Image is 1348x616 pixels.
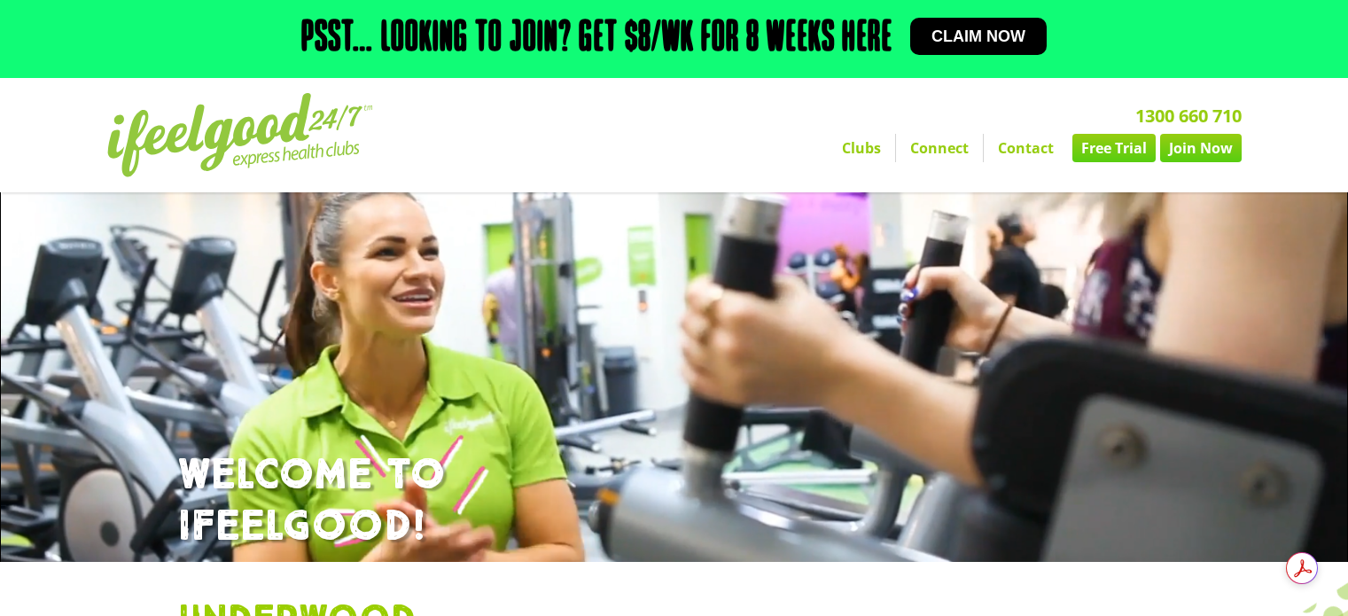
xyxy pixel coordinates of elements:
a: 1300 660 710 [1135,104,1242,128]
a: Join Now [1160,134,1242,162]
a: Claim now [910,18,1047,55]
h1: WELCOME TO IFEELGOOD! [178,450,1171,552]
a: Clubs [828,134,895,162]
nav: Menu [510,134,1242,162]
h2: Psst… Looking to join? Get $8/wk for 8 weeks here [301,18,892,60]
a: Connect [896,134,983,162]
a: Contact [984,134,1068,162]
a: Free Trial [1072,134,1156,162]
span: Claim now [931,28,1025,44]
